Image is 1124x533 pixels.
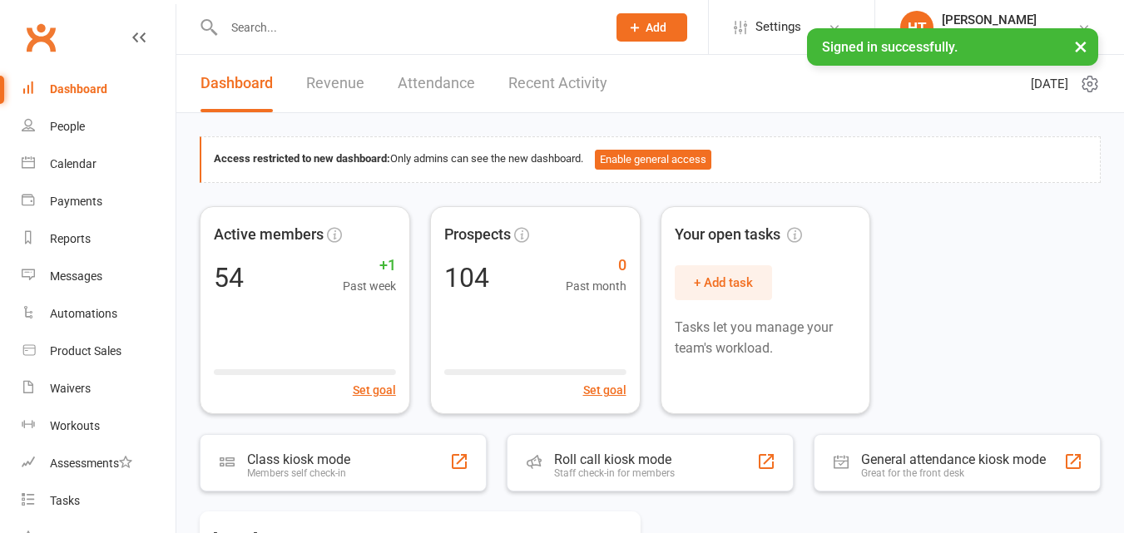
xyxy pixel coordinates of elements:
div: Members self check-in [247,467,350,479]
span: [DATE] [1031,74,1068,94]
div: Assessments [50,457,132,470]
div: Class kiosk mode [247,452,350,467]
a: Dashboard [201,55,273,112]
div: Calendar [50,157,97,170]
a: Calendar [22,146,176,183]
button: Enable general access [595,150,711,170]
a: Product Sales [22,333,176,370]
div: General attendance kiosk mode [861,452,1046,467]
div: [PERSON_NAME] [942,12,1037,27]
a: Reports [22,220,176,258]
a: Messages [22,258,176,295]
input: Search... [219,16,595,39]
a: Recent Activity [508,55,607,112]
button: Set goal [353,381,396,399]
div: Payments [50,195,102,208]
a: People [22,108,176,146]
div: 104 [444,264,489,291]
span: Add [646,21,666,34]
div: Roll call kiosk mode [554,452,675,467]
div: HT [900,11,933,44]
a: Waivers [22,370,176,407]
div: People [50,120,85,133]
button: Add [616,13,687,42]
div: Workouts [50,419,100,432]
span: Prospects [444,223,511,247]
a: Workouts [22,407,176,445]
span: 0 [566,254,626,278]
a: Attendance [398,55,475,112]
a: Payments [22,183,176,220]
span: Your open tasks [675,223,802,247]
div: Messages [50,269,102,283]
span: Past month [566,277,626,295]
span: Settings [755,8,801,46]
p: Tasks let you manage your team's workload. [675,317,857,359]
button: Set goal [583,381,626,399]
div: 54 [214,264,244,291]
div: Sapiens Fitness [942,27,1037,42]
a: Revenue [306,55,364,112]
a: Dashboard [22,71,176,108]
a: Clubworx [20,17,62,58]
div: Tasks [50,494,80,507]
div: Great for the front desk [861,467,1046,479]
span: Signed in successfully. [822,39,958,55]
div: Automations [50,307,117,320]
div: Dashboard [50,82,107,96]
span: Active members [214,223,324,247]
div: Reports [50,232,91,245]
button: × [1066,28,1096,64]
span: Past week [343,277,396,295]
div: Only admins can see the new dashboard. [214,150,1087,170]
div: Staff check-in for members [554,467,675,479]
strong: Access restricted to new dashboard: [214,152,390,165]
span: +1 [343,254,396,278]
div: Product Sales [50,344,121,358]
a: Tasks [22,482,176,520]
div: Waivers [50,382,91,395]
a: Automations [22,295,176,333]
a: Assessments [22,445,176,482]
button: + Add task [675,265,772,300]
